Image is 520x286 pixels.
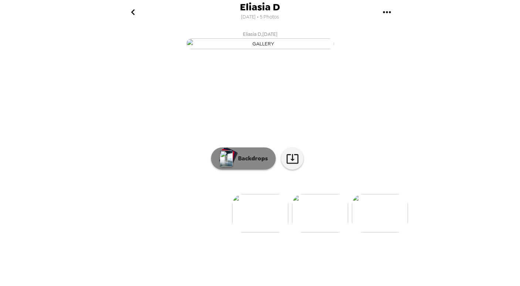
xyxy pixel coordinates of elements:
[234,154,268,163] p: Backdrops
[241,12,279,22] span: [DATE] • 5 Photos
[232,194,288,232] img: gallery
[240,2,280,12] span: Eliasia D
[352,194,408,232] img: gallery
[292,194,348,232] img: gallery
[186,38,334,49] img: gallery
[211,147,276,170] button: Backdrops
[243,30,278,38] span: Eliasia D , [DATE]
[112,28,408,51] button: Eliasia D,[DATE]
